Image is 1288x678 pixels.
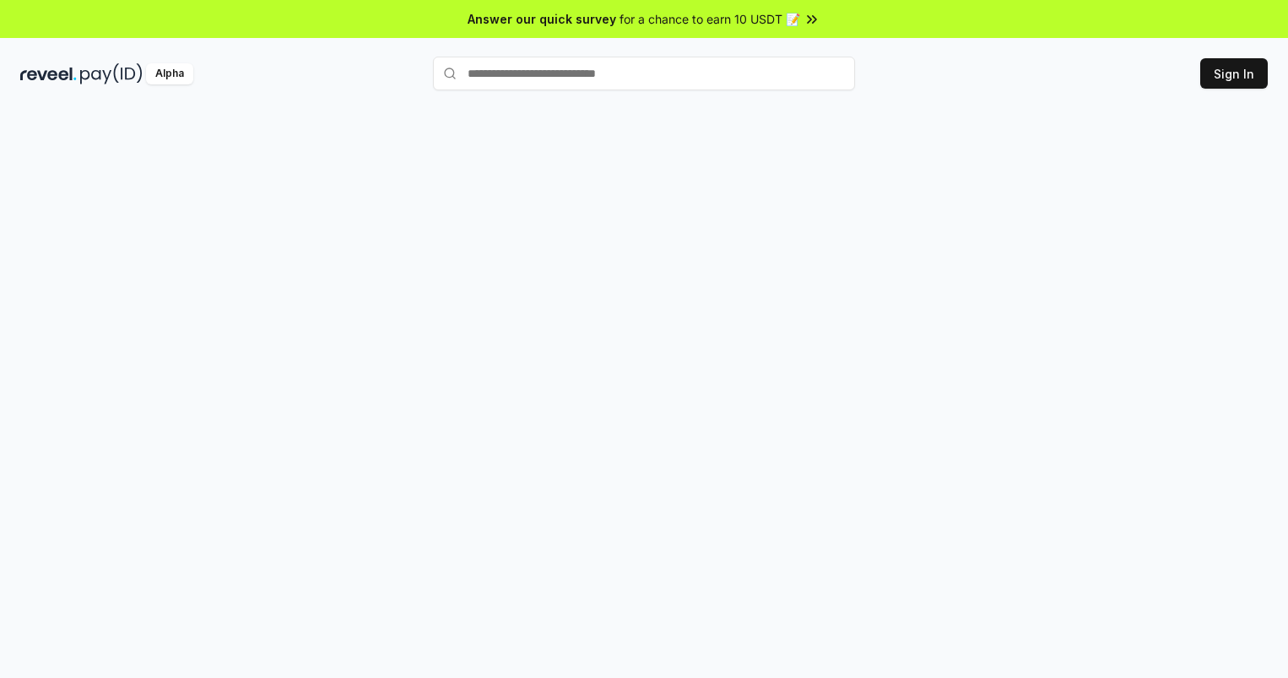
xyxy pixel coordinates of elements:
span: Answer our quick survey [468,10,616,28]
img: reveel_dark [20,63,77,84]
img: pay_id [80,63,143,84]
span: for a chance to earn 10 USDT 📝 [620,10,800,28]
div: Alpha [146,63,193,84]
button: Sign In [1200,58,1268,89]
